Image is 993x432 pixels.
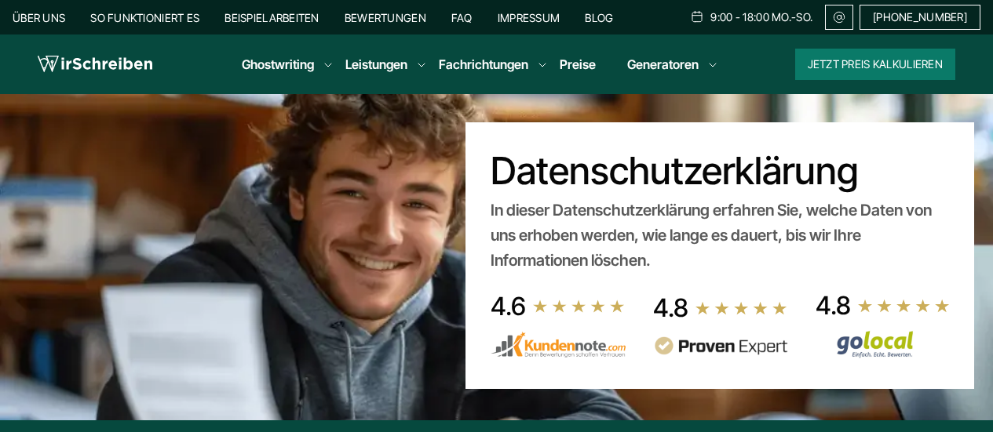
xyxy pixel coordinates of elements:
[38,53,152,76] img: logo wirschreiben
[90,11,199,24] a: So funktioniert es
[816,330,951,358] img: Wirschreiben Bewertungen
[439,55,528,74] a: Fachrichtungen
[13,11,65,24] a: Über uns
[345,55,407,74] a: Leistungen
[832,11,846,24] img: Email
[491,149,949,193] h1: Datenschutzerklärung
[695,300,788,316] img: stars
[585,11,613,24] a: Blog
[653,336,788,356] img: provenexpert reviews
[491,332,626,358] img: kundennote
[795,49,955,80] button: Jetzt Preis kalkulieren
[498,11,560,24] a: Impressum
[690,10,704,23] img: Schedule
[451,11,473,24] a: FAQ
[710,11,812,24] span: 9:00 - 18:00 Mo.-So.
[532,299,626,314] img: stars
[873,11,967,24] span: [PHONE_NUMBER]
[560,56,596,72] a: Preise
[860,5,980,30] a: [PHONE_NUMBER]
[816,290,851,321] div: 4.8
[627,55,699,74] a: Generatoren
[225,11,319,24] a: Beispielarbeiten
[491,291,526,322] div: 4.6
[491,198,949,273] div: In dieser Datenschutzerklärung erfahren Sie, welche Daten von uns erhoben werden, wie lange es da...
[345,11,426,24] a: Bewertungen
[242,55,314,74] a: Ghostwriting
[857,298,951,314] img: stars
[653,292,688,324] div: 4.8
